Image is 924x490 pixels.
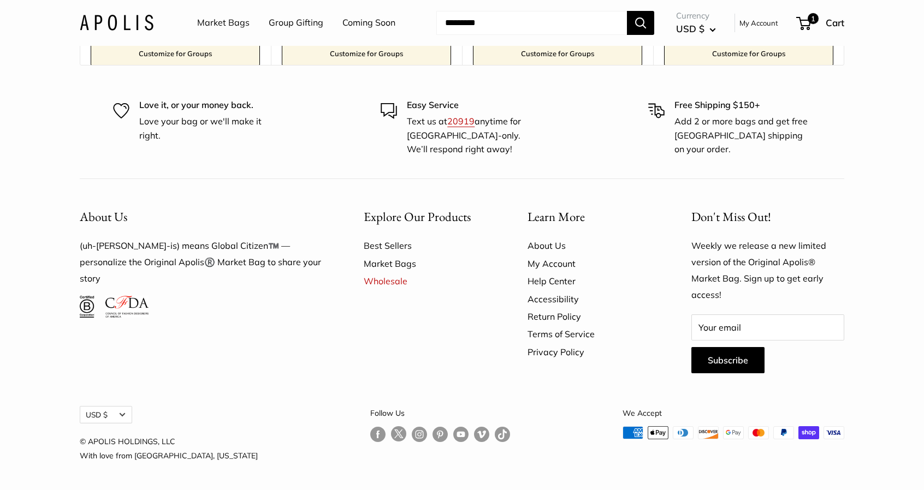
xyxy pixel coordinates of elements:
[474,426,489,442] a: Follow us on Vimeo
[627,11,654,35] button: Search
[739,16,778,29] a: My Account
[364,255,489,272] a: Market Bags
[364,208,471,225] span: Explore Our Products
[342,15,395,31] a: Coming Soon
[407,115,543,157] p: Text us at anytime for [GEOGRAPHIC_DATA]-only. We’ll respond right away!
[80,208,127,225] span: About Us
[676,8,716,23] span: Currency
[282,41,451,65] a: Customize for Groups
[528,308,653,325] a: Return Policy
[797,14,844,32] a: 1 Cart
[80,434,258,463] p: © APOLIS HOLDINGS, LLC With love from [GEOGRAPHIC_DATA], [US_STATE]
[447,116,475,127] a: 20919
[91,41,260,65] a: Customize for Groups
[364,206,489,228] button: Explore Our Products
[453,426,469,442] a: Follow us on YouTube
[674,115,811,157] p: Add 2 or more bags and get free [GEOGRAPHIC_DATA] shipping on your order.
[808,13,819,24] span: 1
[528,208,585,225] span: Learn More
[433,426,448,442] a: Follow us on Pinterest
[80,238,325,287] p: (uh-[PERSON_NAME]-is) means Global Citizen™️ — personalize the Original Apolis®️ Market Bag to sh...
[139,98,276,112] p: Love it, or your money back.
[528,272,653,290] a: Help Center
[676,23,704,34] span: USD $
[364,237,489,254] a: Best Sellers
[528,290,653,308] a: Accessibility
[197,15,250,31] a: Market Bags
[436,11,627,35] input: Search...
[691,347,765,373] button: Subscribe
[412,426,427,442] a: Follow us on Instagram
[674,98,811,112] p: Free Shipping $150+
[691,238,844,303] p: Weekly we release a new limited version of the Original Apolis® Market Bag. Sign up to get early ...
[105,296,149,318] img: Council of Fashion Designers of America Member
[80,406,132,423] button: USD $
[826,17,844,28] span: Cart
[528,255,653,272] a: My Account
[80,296,94,318] img: Certified B Corporation
[473,41,642,65] a: Customize for Groups
[139,115,276,142] p: Love your bag or we'll make it right.
[664,41,833,65] a: Customize for Groups
[623,406,844,420] p: We Accept
[676,20,716,38] button: USD $
[364,272,489,290] a: Wholesale
[407,98,543,112] p: Easy Service
[80,15,153,31] img: Apolis
[495,426,510,442] a: Follow us on Tumblr
[269,15,323,31] a: Group Gifting
[370,406,510,420] p: Follow Us
[528,237,653,254] a: About Us
[528,206,653,228] button: Learn More
[391,426,406,446] a: Follow us on Twitter
[528,343,653,361] a: Privacy Policy
[80,206,325,228] button: About Us
[370,426,386,442] a: Follow us on Facebook
[691,206,844,228] p: Don't Miss Out!
[528,325,653,343] a: Terms of Service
